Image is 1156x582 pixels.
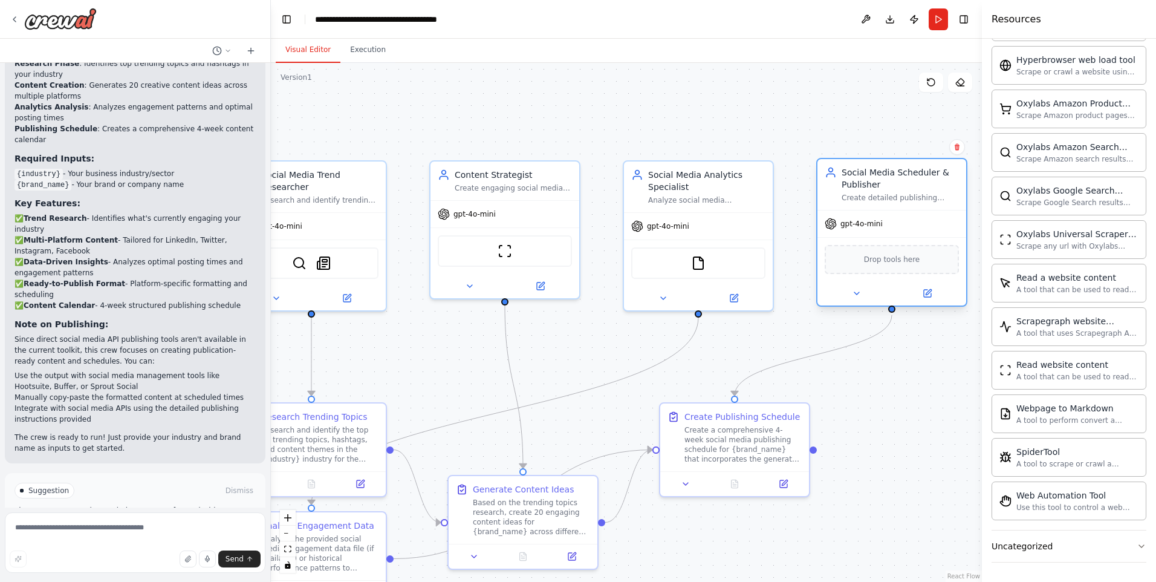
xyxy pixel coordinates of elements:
[261,411,368,423] div: Research Trending Topics
[842,193,959,203] div: Create detailed publishing schedules and provide structured content ready for publication across ...
[15,103,88,111] strong: Analytics Analysis
[999,234,1011,246] img: Oxylabsuniversalscrapertool
[15,506,256,525] p: I have some suggestions to help you move forward with your automation.
[684,411,800,423] div: Create Publishing Schedule
[506,279,574,293] button: Open in side panel
[429,160,580,299] div: Content StrategistCreate engaging social media content ideas, captions, and content calendars bas...
[15,59,79,68] strong: Research Phase
[199,551,216,567] button: Click to speak your automation idea
[286,477,337,491] button: No output available
[15,154,94,163] strong: Required Inputs:
[473,498,590,537] div: Based on the trending topics research, create 20 engaging content ideas for {brand_name} across d...
[1016,459,1138,469] div: A tool to scrape or crawl a website and return LLM-ready content.
[842,166,959,191] div: Social Media Scheduler & Publisher
[1016,372,1138,382] div: A tool that can be used to read a website content.
[15,392,256,403] li: Manually copy-paste the formatted content at scheduled times
[447,475,599,570] div: Generate Content IdeasBased on the trending topics research, create 20 engaging content ideas for...
[1016,272,1138,284] div: Read a website content
[1016,359,1138,371] div: Read website content
[223,485,256,497] button: Dismiss
[999,451,1011,463] img: Spidertool
[261,534,378,573] div: Analyze the provided social media engagement data file (if available) or historical performance p...
[15,58,256,80] li: : Identifies top trending topics and hashtags in your industry
[15,432,256,454] p: The crew is ready to run! Just provide your industry and brand name as inputs to get started.
[709,477,761,491] button: No output available
[394,444,652,565] g: Edge from 0fbb9b9d-e489-4898-9a8c-a46204a768fa to e069cedf-042a-431f-bd1e-e3429b8bee64
[305,318,704,505] g: Edge from b55800e9-db16-43c1-8019-707e26df4855 to 0fbb9b9d-e489-4898-9a8c-a46204a768fa
[1016,54,1138,66] div: Hyperbrowser web load tool
[999,495,1011,507] img: Stagehandtool
[992,540,1053,552] div: Uncategorized
[999,146,1011,159] img: Oxylabsamazonsearchscrapertool
[551,549,593,564] button: Open in side panel
[473,483,574,495] div: Generate Content Ideas
[276,38,340,63] button: Visual Editor
[15,123,256,145] li: : Creates a comprehensive 4-week content calendar
[992,531,1146,562] button: Uncategorized
[1016,241,1138,251] div: Scrape any url with Oxylabs Universal Scraper
[280,541,296,557] button: fit view
[498,549,549,564] button: No output available
[700,291,768,306] button: Open in side panel
[278,11,295,28] button: Hide left sidebar
[684,425,802,464] div: Create a comprehensive 4-week social media publishing schedule for {brand_name} that incorporates...
[15,179,256,190] li: - Your brand or company name
[280,557,296,573] button: toggle interactivity
[313,291,381,306] button: Open in side panel
[455,183,572,193] div: Create engaging social media content ideas, captions, and content calendars based on trending top...
[1016,67,1138,77] div: Scrape or crawl a website using Hyperbrowser and return the contents in properly formatted markdo...
[762,477,804,491] button: Open in side panel
[15,169,63,180] code: {industry}
[15,198,80,208] strong: Key Features:
[947,573,980,580] a: React Flow attribution
[15,319,108,329] strong: Note on Publishing:
[1016,154,1138,164] div: Scrape Amazon search results with Oxylabs Amazon Search Scraper
[180,551,196,567] button: Upload files
[280,510,296,573] div: React Flow controls
[15,80,256,102] li: : Generates 20 creative content ideas across multiple platforms
[241,44,261,58] button: Start a new chat
[691,256,706,270] img: FileReadTool
[455,169,572,181] div: Content Strategist
[893,286,961,301] button: Open in side panel
[207,44,236,58] button: Switch to previous chat
[281,73,312,82] div: Version 1
[648,169,765,193] div: Social Media Analytics Specialist
[999,59,1011,71] img: Hyperbrowserloadtool
[1016,97,1138,110] div: Oxylabs Amazon Product Scraper tool
[1016,402,1138,414] div: Webpage to Markdown
[605,444,652,529] g: Edge from f4866071-933a-4ff5-abe5-9c4296b746ac to e069cedf-042a-431f-bd1e-e3429b8bee64
[1016,503,1138,512] div: Use this tool to control a web browser and interact with websites using natural language. Capabil...
[1016,315,1138,327] div: Scrapegraph website scraper
[15,168,256,179] li: - Your business industry/sector
[840,219,883,229] span: gpt-4o-mini
[218,551,261,567] button: Send
[999,103,1011,115] img: Oxylabsamazonproductscrapertool
[316,256,331,270] img: SerplyNewsSearchTool
[816,160,967,309] div: Social Media Scheduler & PublisherCreate detailed publishing schedules and provide structured con...
[659,402,810,497] div: Create Publishing ScheduleCreate a comprehensive 4-week social media publishing schedule for {bra...
[499,306,529,468] g: Edge from 2db2be92-f0bf-45c4-8126-d2c9dea2cbdc to f4866071-933a-4ff5-abe5-9c4296b746ac
[261,195,378,205] div: Research and identify trending topics, hashtags, and content themes in the {industry} industry to...
[729,315,898,396] g: Edge from 4dbe4f58-7b14-46af-8b30-2d906d090b06 to e069cedf-042a-431f-bd1e-e3429b8bee64
[261,520,374,532] div: Analyze Engagement Data
[15,102,256,123] li: : Analyzes engagement patterns and optimal posting times
[999,190,1011,202] img: Oxylabsgooglesearchscrapertool
[15,125,97,133] strong: Publishing Schedule
[1016,198,1138,208] div: Scrape Google Search results with Oxylabs Google Search Scraper
[260,221,302,231] span: gpt-4o-mini
[236,160,387,312] div: Social Media Trend ResearcherResearch and identify trending topics, hashtags, and content themes ...
[648,195,765,205] div: Analyze social media engagement data, identify optimal posting times, and provide actionable insi...
[992,12,1041,27] h4: Resources
[15,213,256,311] p: ✅ - Identifies what's currently engaging your industry ✅ - Tailored for LinkedIn, Twitter, Instag...
[498,244,512,258] img: ScrapeWebsiteTool
[999,364,1011,376] img: Scrapewebsitetool
[999,277,1011,289] img: Scrapeelementfromwebsitetool
[1016,141,1138,153] div: Oxylabs Amazon Search Scraper tool
[1016,416,1138,425] div: A tool to perform convert a webpage to markdown to make it easier for LLMs to understand
[623,160,774,312] div: Social Media Analytics SpecialistAnalyze social media engagement data, identify optimal posting t...
[339,477,381,491] button: Open in side panel
[261,425,378,464] div: Research and identify the top 10 trending topics, hashtags, and content themes in the {industry} ...
[1016,446,1138,458] div: SpiderTool
[24,280,125,288] strong: Ready-to-Publish Format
